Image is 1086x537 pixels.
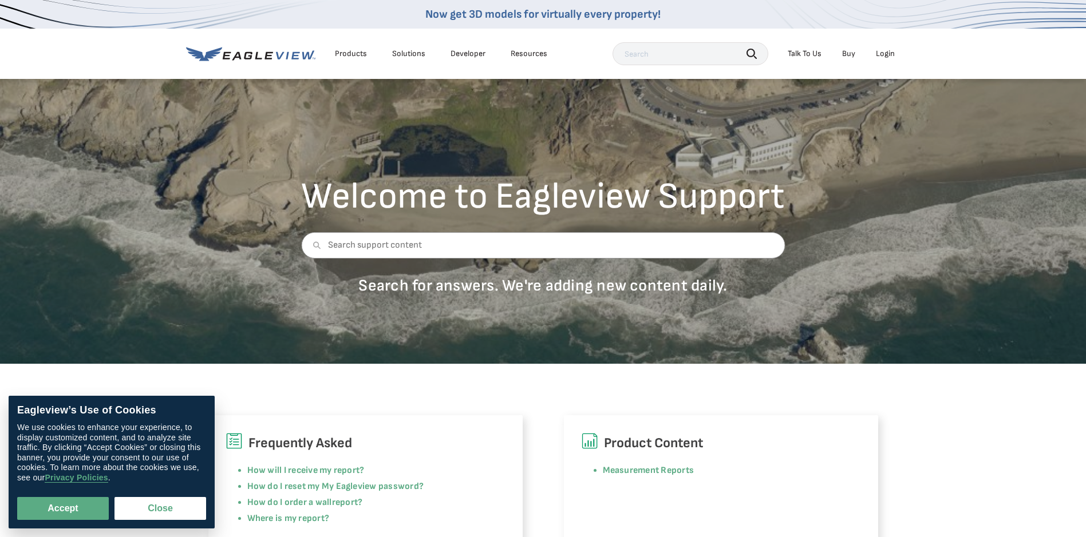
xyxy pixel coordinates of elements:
[247,497,332,508] a: How do I order a wall
[842,49,855,59] a: Buy
[358,497,362,508] a: ?
[511,49,547,59] div: Resources
[301,232,785,258] input: Search support content
[332,497,358,508] a: report
[301,276,785,296] p: Search for answers. We're adding new content daily.
[876,49,895,59] div: Login
[114,497,206,520] button: Close
[451,49,485,59] a: Developer
[335,49,367,59] div: Products
[247,481,424,492] a: How do I reset my My Eagleview password?
[226,432,506,454] h6: Frequently Asked
[613,42,768,65] input: Search
[17,404,206,417] div: Eagleview’s Use of Cookies
[788,49,822,59] div: Talk To Us
[247,513,330,524] a: Where is my report?
[581,432,861,454] h6: Product Content
[45,473,108,483] a: Privacy Policies
[247,465,365,476] a: How will I receive my report?
[425,7,661,21] a: Now get 3D models for virtually every property!
[17,423,206,483] div: We use cookies to enhance your experience, to display customized content, and to analyze site tra...
[17,497,109,520] button: Accept
[392,49,425,59] div: Solutions
[603,465,694,476] a: Measurement Reports
[301,178,785,215] h2: Welcome to Eagleview Support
